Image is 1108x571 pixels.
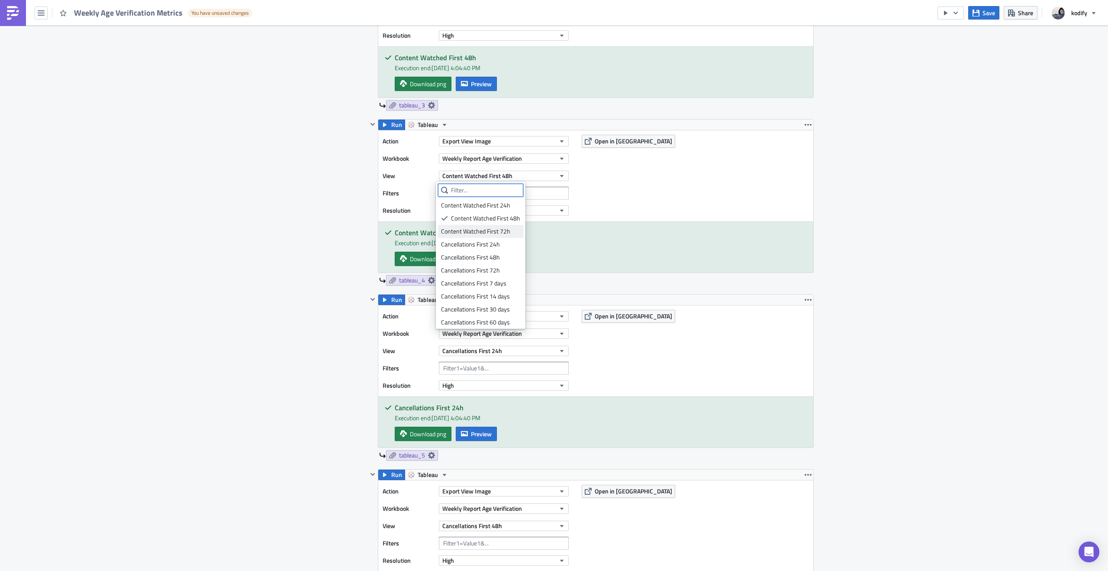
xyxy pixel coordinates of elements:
button: Cancellations First 24h [439,346,569,356]
label: Filters [383,362,435,375]
button: Save [968,6,999,19]
div: Cancellations First 72h [441,266,520,275]
button: Weekly Report Age Verification [439,328,569,339]
input: Filter1=Value1&... [439,362,569,375]
span: kodify [1071,8,1087,17]
label: Action [383,485,435,498]
span: You have unsaved changes [191,10,249,16]
div: Cancellations First 48h [441,253,520,262]
span: Save [982,8,995,17]
span: Run [391,120,402,130]
a: tableau_3 [386,100,438,110]
span: Download png [410,79,446,88]
span: Export View Image [442,487,491,496]
div: Content Watched First 72h [441,227,520,236]
label: Action [383,135,435,148]
span: High [442,31,454,40]
label: View [383,169,435,182]
div: Execution end: [DATE] 4:04:40 PM [395,63,807,72]
div: Cancellations First 60 days [441,318,520,327]
a: Download png [395,427,451,441]
span: High [442,556,454,565]
a: Download png [395,252,451,266]
div: Content Watched First 24h [441,201,520,210]
button: Weekly Report Age Verification [439,153,569,164]
button: Open in [GEOGRAPHIC_DATA] [582,135,675,148]
a: Download png [395,77,451,91]
label: Action [383,310,435,323]
span: Weekly Report Age Verification [442,154,522,163]
span: Share [1018,8,1033,17]
span: Weekly Report Age Verification [442,329,522,338]
div: Execution end: [DATE] 4:04:40 PM [395,413,807,422]
div: Cancellations First 14 days [441,292,520,301]
img: PushMetrics [6,6,20,20]
div: Cancellations First 24h [441,240,520,249]
label: Filters [383,537,435,550]
button: Tableau [405,120,451,130]
span: Tableau [418,470,438,480]
a: tableau_4 [386,275,438,285]
label: View [383,519,435,532]
label: Filters [383,187,435,200]
label: Resolution [383,379,435,392]
span: Open in [GEOGRAPHIC_DATA] [595,311,672,321]
button: Hide content [367,294,378,305]
body: Rich Text Area. Press ALT-0 for help. [3,3,413,10]
h5: Cancellations First 24h [395,404,807,411]
h5: Content Watched First 48h [395,54,807,61]
button: High [439,30,569,41]
span: Tableau [418,295,438,305]
input: Filter1=Value1&... [439,537,569,550]
button: Share [1004,6,1037,19]
span: Open in [GEOGRAPHIC_DATA] [595,487,672,496]
button: Export View Image [439,136,569,146]
button: Cancellations First 48h [439,521,569,531]
span: High [442,381,454,390]
label: Workbook [383,152,435,165]
div: Cancellations First 7 days [441,279,520,288]
img: Avatar [1051,6,1066,20]
span: Export View Image [442,136,491,146]
span: tableau_3 [399,101,425,109]
div: Execution end: [DATE] 4:04:40 PM [395,238,807,247]
button: Run [378,120,405,130]
button: High [439,555,569,566]
button: Hide content [367,469,378,480]
button: High [439,380,569,391]
span: Cancellations First 24h [442,346,502,355]
button: Open in [GEOGRAPHIC_DATA] [582,485,675,498]
span: Content Watched First 48h [442,171,512,180]
button: Preview [456,427,497,441]
label: Resolution [383,29,435,42]
label: Resolution [383,204,435,217]
button: Run [378,470,405,480]
span: Download png [410,254,446,263]
h5: Content Watched First 48h [395,229,807,236]
span: Run [391,295,402,305]
span: Weekly Report Age Verification [442,504,522,513]
label: Workbook [383,327,435,340]
label: Workbook [383,502,435,515]
span: Preview [471,429,492,438]
button: Weekly Report Age Verification [439,503,569,514]
button: Export View Image [439,486,569,496]
span: Open in [GEOGRAPHIC_DATA] [595,136,672,146]
button: Preview [456,77,497,91]
span: Run [391,470,402,480]
button: Open in [GEOGRAPHIC_DATA] [582,310,675,323]
button: Hide content [367,119,378,130]
button: Tableau [405,470,451,480]
span: Download png [410,429,446,438]
a: tableau_5 [386,450,438,461]
input: Filter... [438,184,523,197]
span: Cancellations First 48h [442,521,502,530]
button: Run [378,295,405,305]
label: Resolution [383,554,435,567]
div: Cancellations First 30 days [441,305,520,314]
button: Tableau [405,295,451,305]
span: Tableau [418,120,438,130]
label: View [383,344,435,357]
span: Weekly Age Verification Metrics [74,8,184,18]
div: Open Intercom Messenger [1079,542,1099,562]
